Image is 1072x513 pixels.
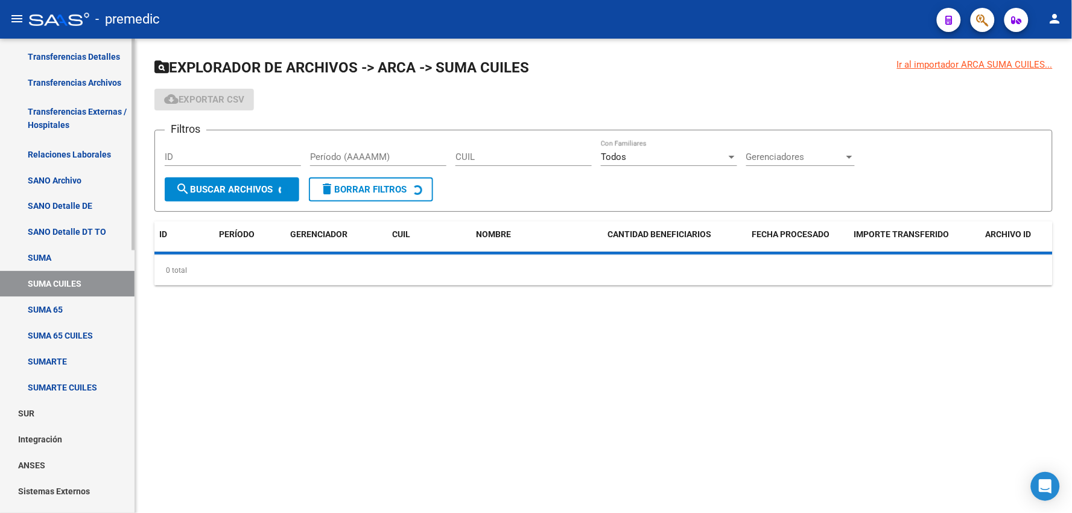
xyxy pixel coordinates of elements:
span: CUIL [392,229,410,239]
span: Buscar Archivos [176,184,273,195]
datatable-header-cell: PERÍODO [214,221,286,247]
span: Gerenciadores [746,151,844,162]
button: Borrar Filtros [309,177,433,202]
div: Ir al importador ARCA SUMA CUILES... [897,58,1053,71]
button: Exportar CSV [154,89,254,110]
span: IMPORTE TRANSFERIDO [854,229,949,239]
datatable-header-cell: CANTIDAD BENEFICIARIOS [603,221,747,247]
datatable-header-cell: NOMBRE [471,221,603,247]
span: GERENCIADOR [291,229,348,239]
mat-icon: menu [10,11,24,26]
mat-icon: delete [320,182,334,196]
datatable-header-cell: IMPORTE TRANSFERIDO [849,221,981,247]
span: Borrar Filtros [320,184,407,195]
div: 0 total [154,255,1053,285]
span: PERÍODO [219,229,255,239]
datatable-header-cell: FECHA PROCESADO [747,221,849,247]
datatable-header-cell: CUIL [387,221,471,247]
datatable-header-cell: GERENCIADOR [286,221,388,247]
span: NOMBRE [476,229,511,239]
datatable-header-cell: ARCHIVO ID [981,221,1053,247]
mat-icon: cloud_download [164,92,179,106]
span: ID [159,229,167,239]
div: Open Intercom Messenger [1031,472,1060,501]
button: Buscar Archivos [165,177,299,202]
h3: Filtros [165,121,206,138]
span: Exportar CSV [164,94,244,105]
span: Todos [601,151,626,162]
span: ARCHIVO ID [986,229,1032,239]
mat-icon: search [176,182,190,196]
mat-icon: person [1048,11,1062,26]
span: FECHA PROCESADO [752,229,830,239]
span: EXPLORADOR DE ARCHIVOS -> ARCA -> SUMA CUILES [154,59,529,76]
span: - premedic [95,6,160,33]
span: CANTIDAD BENEFICIARIOS [608,229,712,239]
datatable-header-cell: ID [154,221,214,247]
